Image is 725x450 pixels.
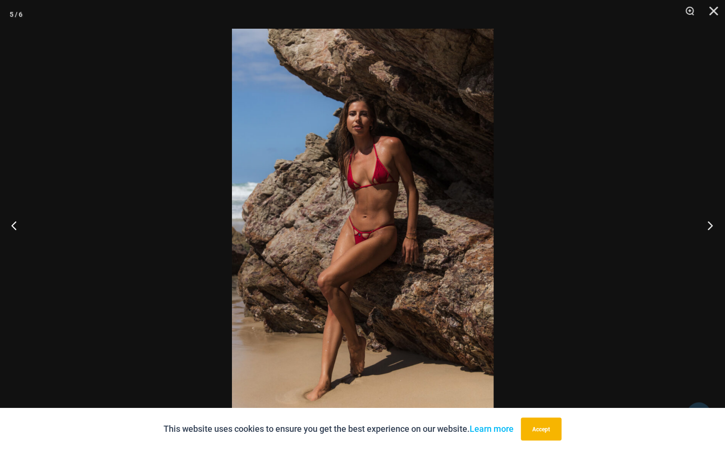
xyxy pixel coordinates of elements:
[689,201,725,249] button: Next
[232,29,494,421] img: Hurricane Red 3277 Tri Top 4277 Thong Bottom 04
[470,424,514,434] a: Learn more
[10,7,22,22] div: 5 / 6
[164,422,514,436] p: This website uses cookies to ensure you get the best experience on our website.
[521,417,561,440] button: Accept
